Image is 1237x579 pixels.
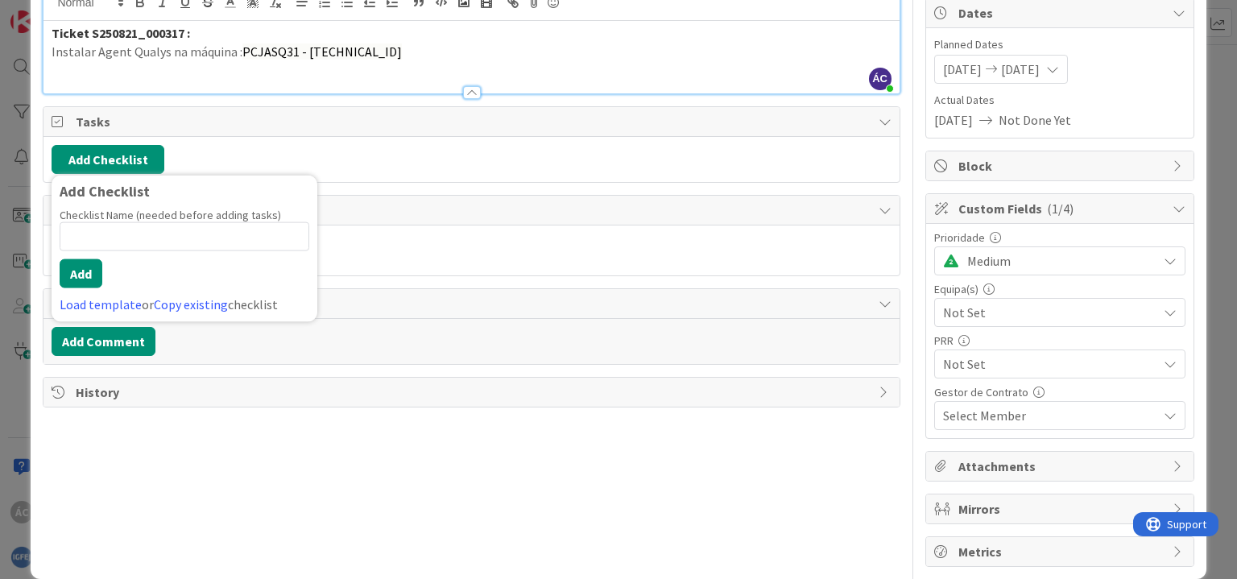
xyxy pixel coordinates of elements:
[76,294,870,313] span: Comments
[943,303,1157,322] span: Not Set
[943,406,1026,425] span: Select Member
[934,36,1185,53] span: Planned Dates
[958,156,1165,176] span: Block
[60,208,281,222] label: Checklist Name (needed before adding tasks)
[1047,201,1074,217] span: ( 1/4 )
[52,43,891,61] p: Instalar Agent Qualys na máquina :
[958,542,1165,561] span: Metrics
[958,499,1165,519] span: Mirrors
[958,199,1165,218] span: Custom Fields
[934,387,1185,398] div: Gestor de Contrato
[76,383,870,402] span: History
[76,112,870,131] span: Tasks
[943,354,1157,374] span: Not Set
[934,335,1185,346] div: PRR
[934,92,1185,109] span: Actual Dates
[60,259,102,288] button: Add
[958,457,1165,476] span: Attachments
[934,283,1185,295] div: Equipa(s)
[60,295,309,314] div: or checklist
[60,184,309,200] div: Add Checklist
[154,296,228,312] a: Copy existing
[242,43,402,60] span: PCJASQ31 - [TECHNICAL_ID]
[934,232,1185,243] div: Prioridade
[999,110,1071,130] span: Not Done Yet
[869,68,892,90] span: ÁC
[943,60,982,79] span: [DATE]
[958,3,1165,23] span: Dates
[52,145,164,174] button: Add Checklist
[52,327,155,356] button: Add Comment
[34,2,73,22] span: Support
[1001,60,1040,79] span: [DATE]
[967,250,1149,272] span: Medium
[934,110,973,130] span: [DATE]
[52,25,190,41] strong: Ticket S250821_000317 :
[76,201,870,220] span: Links
[60,296,142,312] a: Load template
